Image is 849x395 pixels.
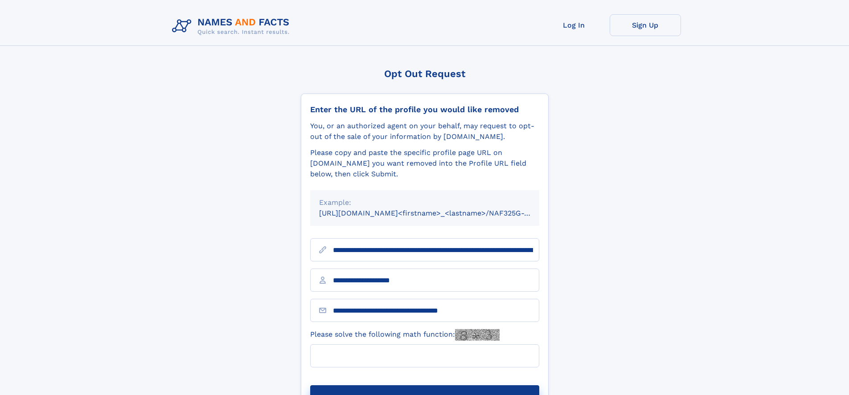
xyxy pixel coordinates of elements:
img: Logo Names and Facts [168,14,297,38]
label: Please solve the following math function: [310,329,500,341]
div: You, or an authorized agent on your behalf, may request to opt-out of the sale of your informatio... [310,121,539,142]
a: Log In [538,14,610,36]
div: Example: [319,197,530,208]
a: Sign Up [610,14,681,36]
div: Please copy and paste the specific profile page URL on [DOMAIN_NAME] you want removed into the Pr... [310,147,539,179]
div: Opt Out Request [301,68,549,79]
small: [URL][DOMAIN_NAME]<firstname>_<lastname>/NAF325G-xxxxxxxx [319,209,556,217]
div: Enter the URL of the profile you would like removed [310,105,539,114]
